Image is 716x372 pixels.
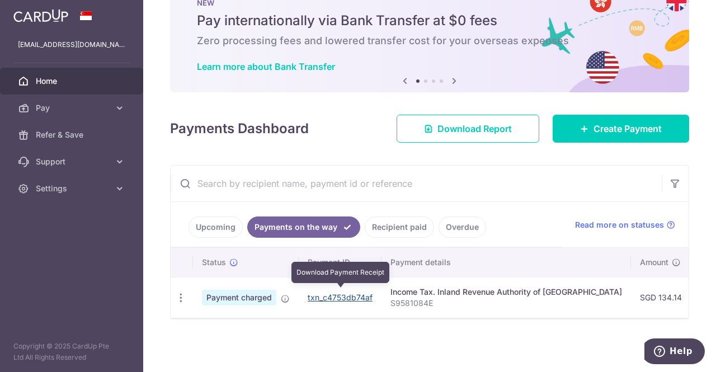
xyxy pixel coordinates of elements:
span: Settings [36,183,110,194]
a: Overdue [439,216,486,238]
span: Download Report [437,122,512,135]
a: Payments on the way [247,216,360,238]
h6: Zero processing fees and lowered transfer cost for your overseas expenses [197,34,662,48]
a: Read more on statuses [575,219,675,230]
a: Upcoming [189,216,243,238]
h4: Payments Dashboard [170,119,309,139]
a: Create Payment [553,115,689,143]
span: Create Payment [593,122,662,135]
div: Download Payment Receipt [291,262,389,283]
iframe: Opens a widget where you can find more information [644,338,705,366]
a: Download Report [397,115,539,143]
span: Read more on statuses [575,219,664,230]
a: Recipient paid [365,216,434,238]
th: Payment ID [299,248,381,277]
span: Amount [640,257,668,268]
span: Pay [36,102,110,114]
a: Learn more about Bank Transfer [197,61,335,72]
input: Search by recipient name, payment id or reference [171,166,662,201]
h5: Pay internationally via Bank Transfer at $0 fees [197,12,662,30]
p: [EMAIL_ADDRESS][DOMAIN_NAME] [18,39,125,50]
a: txn_c4753db74af [308,293,373,302]
span: Payment charged [202,290,276,305]
img: CardUp [13,9,68,22]
div: Income Tax. Inland Revenue Authority of [GEOGRAPHIC_DATA] [390,286,622,298]
span: Status [202,257,226,268]
span: Home [36,76,110,87]
th: Payment details [381,248,631,277]
span: Refer & Save [36,129,110,140]
td: SGD 134.14 [631,277,691,318]
span: Support [36,156,110,167]
p: S9581084E [390,298,622,309]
